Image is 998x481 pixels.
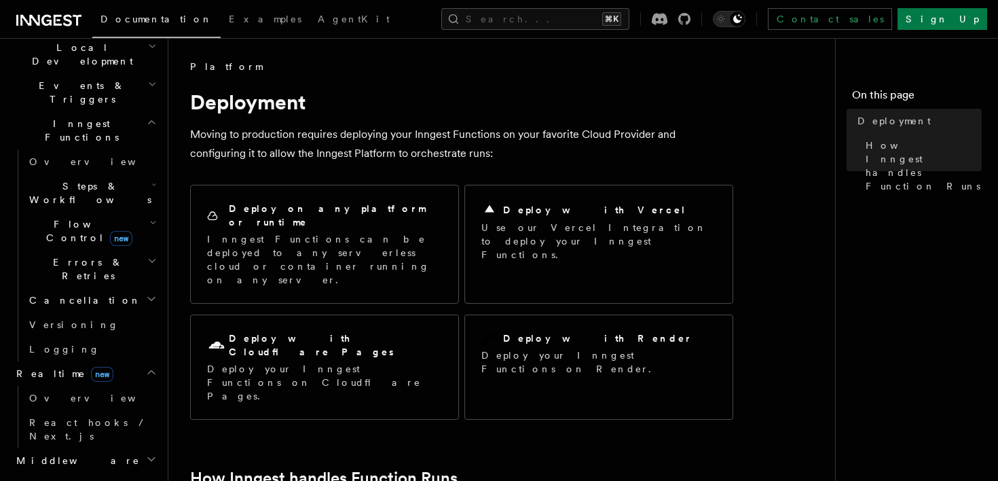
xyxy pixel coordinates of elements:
div: Realtimenew [11,386,160,448]
a: Deploy with Cloudflare PagesDeploy your Inngest Functions on Cloudflare Pages. [190,315,459,420]
button: Toggle dark mode [713,11,745,27]
div: Inngest Functions [11,149,160,361]
button: Flow Controlnew [24,212,160,250]
p: Use our Vercel Integration to deploy your Inngest Functions. [481,221,716,262]
span: Events & Triggers [11,79,148,106]
a: Sign Up [898,8,987,30]
a: How Inngest handles Function Runs [860,133,982,198]
kbd: ⌘K [602,12,621,26]
span: Errors & Retries [24,255,147,283]
p: Deploy your Inngest Functions on Cloudflare Pages. [207,362,442,403]
span: React hooks / Next.js [29,417,149,442]
button: Cancellation [24,288,160,313]
h2: Deploy on any platform or runtime [229,202,442,229]
span: Inngest Functions [11,117,147,144]
p: Deploy your Inngest Functions on Render. [481,349,716,376]
span: Overview [29,393,169,404]
span: How Inngest handles Function Runs [866,139,982,193]
a: Overview [24,149,160,174]
button: Search...⌘K [441,8,629,30]
span: Logging [29,344,100,355]
a: Versioning [24,313,160,337]
span: Documentation [100,14,212,24]
span: Cancellation [24,293,141,307]
a: Documentation [92,4,221,38]
a: Contact sales [768,8,892,30]
button: Middleware [11,448,160,473]
a: React hooks / Next.js [24,410,160,448]
span: new [110,231,132,246]
a: Examples [221,4,310,37]
a: Deployment [852,109,982,133]
span: Middleware [11,454,140,467]
span: Versioning [29,319,119,330]
a: Deploy with RenderDeploy your Inngest Functions on Render. [464,315,733,420]
h1: Deployment [190,90,733,114]
button: Steps & Workflows [24,174,160,212]
p: Moving to production requires deploying your Inngest Functions on your favorite Cloud Provider an... [190,125,733,163]
span: new [91,367,113,382]
span: Local Development [11,41,148,68]
button: Events & Triggers [11,73,160,111]
a: Deploy with VercelUse our Vercel Integration to deploy your Inngest Functions. [464,185,733,304]
p: Inngest Functions can be deployed to any serverless cloud or container running on any server. [207,232,442,287]
h2: Deploy with Vercel [503,203,686,217]
button: Local Development [11,35,160,73]
a: AgentKit [310,4,398,37]
h4: On this page [852,87,982,109]
button: Inngest Functions [11,111,160,149]
h2: Deploy with Render [503,332,692,345]
span: Deployment [857,114,931,128]
span: Platform [190,60,262,73]
span: Steps & Workflows [24,179,151,207]
a: Deploy on any platform or runtimeInngest Functions can be deployed to any serverless cloud or con... [190,185,459,304]
span: Flow Control [24,217,149,245]
span: Realtime [11,367,113,380]
h2: Deploy with Cloudflare Pages [229,332,442,359]
button: Realtimenew [11,361,160,386]
span: AgentKit [318,14,390,24]
a: Overview [24,386,160,410]
a: Logging [24,337,160,361]
svg: Cloudflare [207,336,226,355]
span: Examples [229,14,301,24]
span: Overview [29,156,169,167]
button: Errors & Retries [24,250,160,288]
